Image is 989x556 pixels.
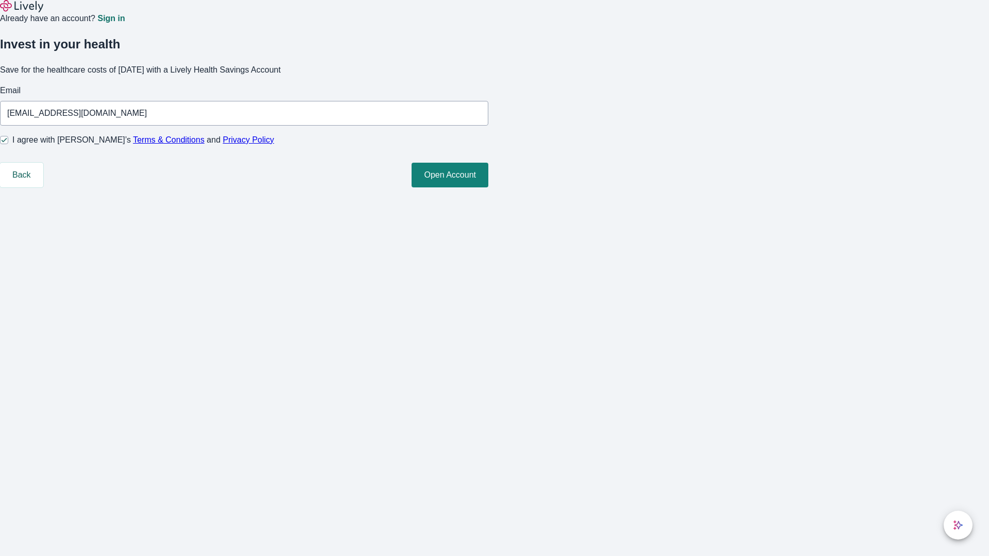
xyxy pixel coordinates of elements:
button: chat [944,511,973,540]
a: Terms & Conditions [133,135,204,144]
a: Privacy Policy [223,135,275,144]
button: Open Account [412,163,488,187]
a: Sign in [97,14,125,23]
span: I agree with [PERSON_NAME]’s and [12,134,274,146]
svg: Lively AI Assistant [953,520,963,530]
